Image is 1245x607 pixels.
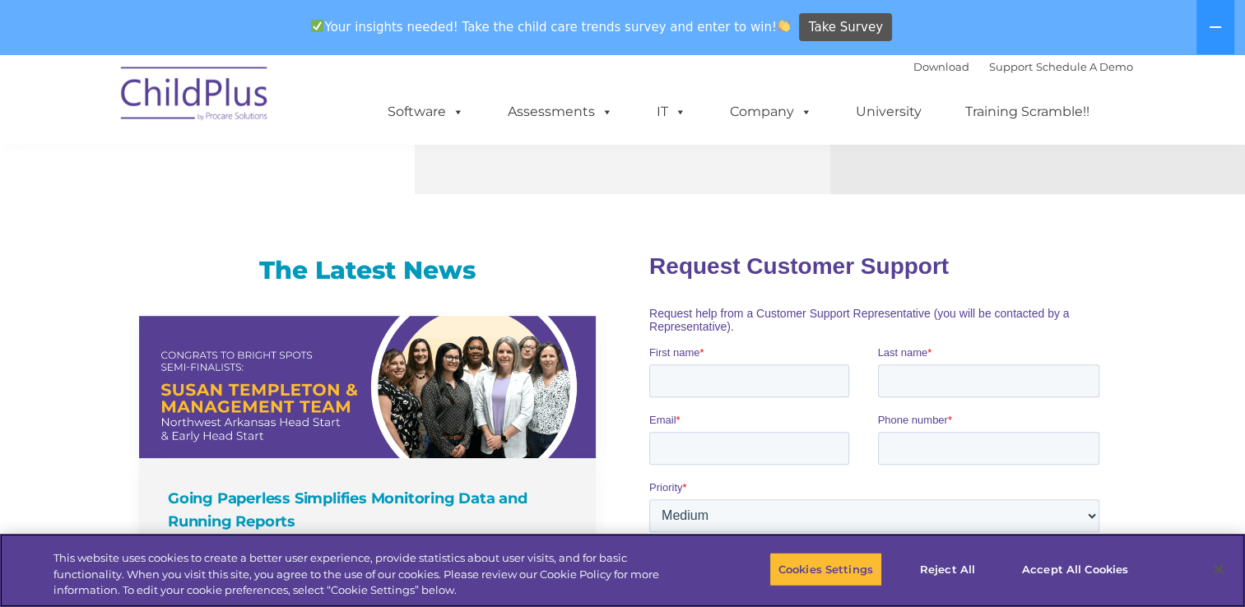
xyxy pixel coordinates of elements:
[839,95,938,128] a: University
[769,552,882,586] button: Cookies Settings
[168,487,571,533] h4: Going Paperless Simplifies Monitoring Data and Running Reports
[139,254,596,287] h3: The Latest News
[989,60,1033,73] a: Support
[1201,551,1237,587] button: Close
[949,95,1106,128] a: Training Scramble!!
[913,60,1133,73] font: |
[1036,60,1133,73] a: Schedule A Demo
[229,109,279,121] span: Last name
[640,95,703,128] a: IT
[913,60,969,73] a: Download
[311,20,323,32] img: ✅
[371,95,481,128] a: Software
[896,552,999,586] button: Reject All
[53,550,685,599] div: This website uses cookies to create a better user experience, provide statistics about user visit...
[799,13,892,42] a: Take Survey
[304,11,797,43] span: Your insights needed! Take the child care trends survey and enter to win!
[809,13,883,42] span: Take Survey
[113,55,277,137] img: ChildPlus by Procare Solutions
[229,176,299,188] span: Phone number
[778,20,790,32] img: 👏
[491,95,629,128] a: Assessments
[713,95,829,128] a: Company
[1013,552,1137,586] button: Accept All Cookies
